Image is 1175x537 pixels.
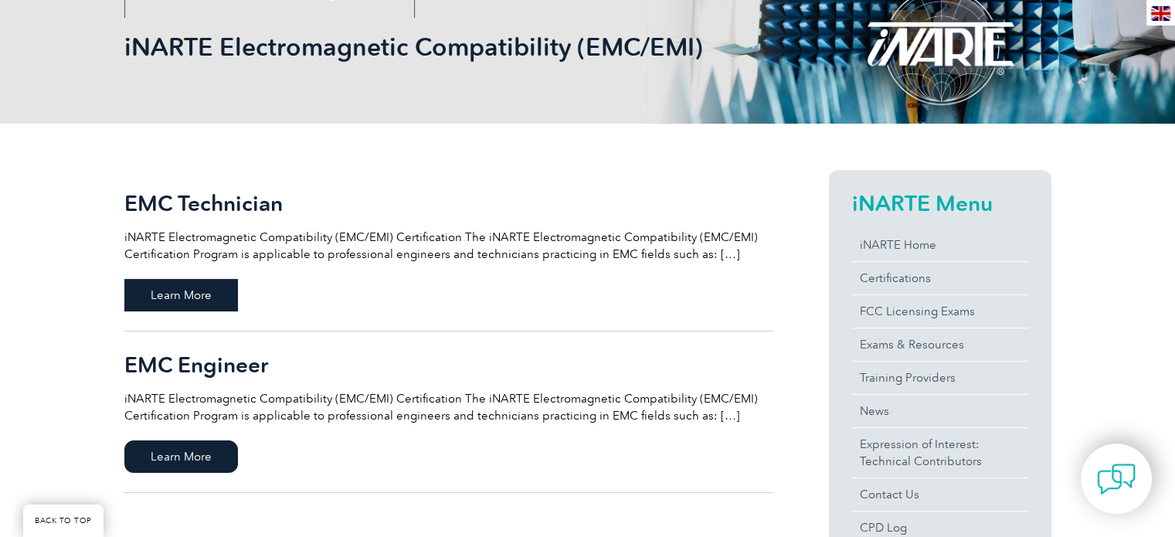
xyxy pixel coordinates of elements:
[852,262,1028,294] a: Certifications
[852,428,1028,478] a: Expression of Interest:Technical Contributors
[852,478,1028,511] a: Contact Us
[124,440,238,473] span: Learn More
[124,390,773,424] p: iNARTE Electromagnetic Compatibility (EMC/EMI) Certification The iNARTE Electromagnetic Compatibi...
[124,279,238,311] span: Learn More
[852,295,1028,328] a: FCC Licensing Exams
[852,328,1028,361] a: Exams & Resources
[124,331,773,493] a: EMC Engineer iNARTE Electromagnetic Compatibility (EMC/EMI) Certification The iNARTE Electromagne...
[852,229,1028,261] a: iNARTE Home
[23,505,104,537] a: BACK TO TOP
[124,170,773,331] a: EMC Technician iNARTE Electromagnetic Compatibility (EMC/EMI) Certification The iNARTE Electromag...
[852,191,1028,216] h2: iNARTE Menu
[1151,6,1170,21] img: en
[124,229,773,263] p: iNARTE Electromagnetic Compatibility (EMC/EMI) Certification The iNARTE Electromagnetic Compatibi...
[124,352,773,377] h2: EMC Engineer
[124,32,718,62] h1: iNARTE Electromagnetic Compatibility (EMC/EMI)
[124,191,773,216] h2: EMC Technician
[1097,460,1136,498] img: contact-chat.png
[852,362,1028,394] a: Training Providers
[852,395,1028,427] a: News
